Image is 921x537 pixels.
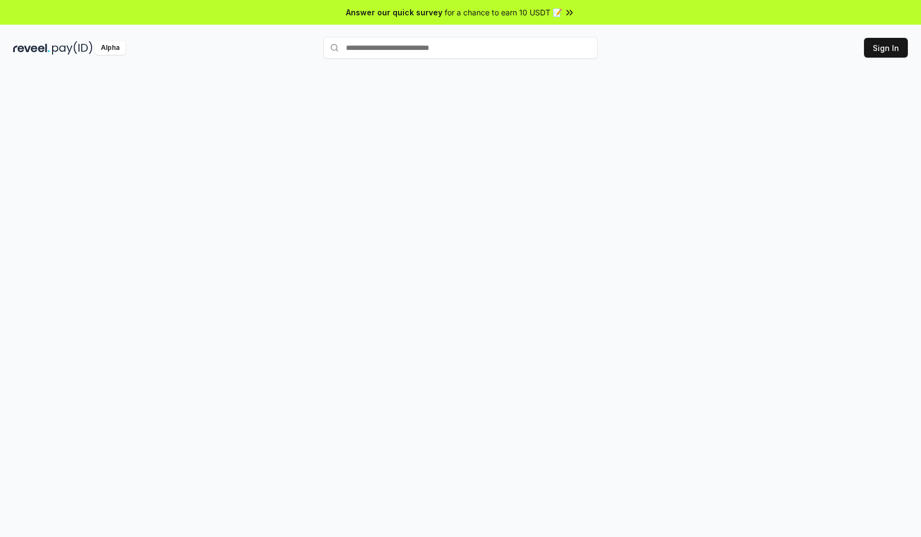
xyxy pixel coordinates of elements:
[52,41,93,55] img: pay_id
[346,7,442,18] span: Answer our quick survey
[445,7,562,18] span: for a chance to earn 10 USDT 📝
[13,41,50,55] img: reveel_dark
[95,41,126,55] div: Alpha
[864,38,908,58] button: Sign In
